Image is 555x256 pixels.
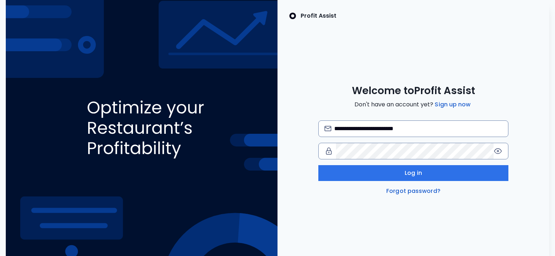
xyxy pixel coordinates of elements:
span: Welcome to Profit Assist [352,84,475,97]
button: Log in [318,165,509,181]
img: email [324,126,331,131]
p: Profit Assist [301,12,336,20]
a: Forgot password? [385,187,442,195]
span: Log in [405,169,422,177]
span: Don't have an account yet? [354,100,472,109]
img: SpotOn Logo [289,12,296,20]
a: Sign up now [433,100,472,109]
